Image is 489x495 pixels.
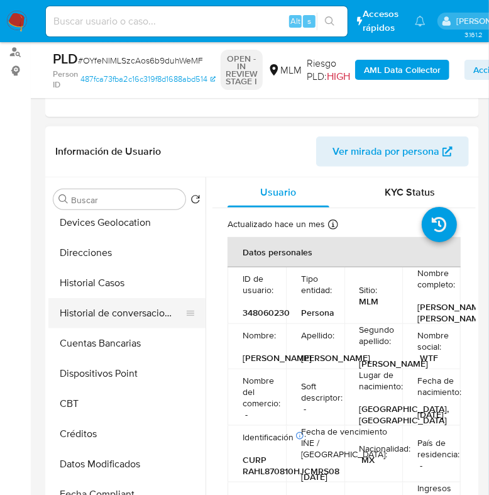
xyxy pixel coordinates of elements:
h1: Información de Usuario [55,145,161,158]
button: Buscar [58,194,69,204]
button: Volver al orden por defecto [190,194,201,208]
button: Devices Geolocation [48,208,206,238]
p: - [304,403,306,414]
span: Riesgo PLD: [307,57,350,84]
p: WTF [420,352,438,364]
p: Lugar de nacimiento : [360,369,404,392]
span: Alt [290,15,300,27]
button: Datos Modificados [48,449,206,479]
button: Direcciones [48,238,206,268]
button: AML Data Collector [355,60,449,80]
span: KYC Status [385,185,435,199]
p: - [245,409,248,420]
button: Ver mirada por persona [316,136,469,167]
th: Datos personales [228,237,461,267]
p: 348060230 [243,307,290,318]
span: Usuario [260,185,296,199]
p: Tipo entidad : [301,273,332,296]
p: Identificación : [243,431,306,443]
button: search-icon [317,13,343,30]
p: Soft descriptor : [301,381,343,403]
button: Historial Casos [48,268,206,298]
b: AML Data Collector [364,60,441,80]
p: Sitio : [360,284,378,296]
input: Buscar [71,194,180,206]
p: Fecha de nacimiento : [417,375,461,398]
b: Person ID [53,69,78,91]
a: 487fca73fba2c16c319f8d1688abd514 [80,69,216,91]
p: MX [362,454,375,465]
p: Nombre : [243,330,276,341]
p: OPEN - IN REVIEW STAGE I [221,50,263,90]
p: [DATE] [417,409,444,420]
p: [PERSON_NAME] [243,352,312,364]
button: Cuentas Bancarias [48,328,206,359]
span: # OYfeNlMLSzcAos6b9duhWeMF [78,54,203,67]
p: CURP RAHL870810HJCMRS08 [243,454,339,477]
p: ID de usuario : [243,273,273,296]
p: Nacionalidad : [360,443,411,454]
a: Notificaciones [415,16,426,26]
p: MLM [360,296,379,307]
p: Apellido : [301,330,334,341]
div: MLM [268,64,302,77]
span: HIGH [327,69,350,84]
p: Nombre del comercio : [243,375,280,409]
button: Historial de conversaciones [48,298,195,328]
button: Créditos [48,419,206,449]
p: Segundo apellido : [360,324,395,347]
p: Nombre social : [417,330,449,352]
b: PLD [53,48,78,69]
span: 3.161.2 [464,30,483,40]
p: [PERSON_NAME] [360,358,429,369]
span: Accesos rápidos [363,8,403,34]
span: Ver mirada por persona [332,136,439,167]
p: Nombre completo : [417,267,455,290]
p: País de residencia : [417,437,459,460]
input: Buscar usuario o caso... [46,13,348,30]
p: Persona [301,307,334,318]
p: [GEOGRAPHIC_DATA], [GEOGRAPHIC_DATA] [360,403,449,426]
span: s [307,15,311,27]
button: CBT [48,389,206,419]
p: [DATE] [301,471,327,482]
p: Fecha de vencimiento INE / [GEOGRAPHIC_DATA] : [301,426,387,460]
p: [PERSON_NAME] [301,352,370,364]
p: [PERSON_NAME] [PERSON_NAME] [417,301,486,324]
p: - [420,460,422,471]
button: Dispositivos Point [48,359,206,389]
p: Actualizado hace un mes [228,218,325,230]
